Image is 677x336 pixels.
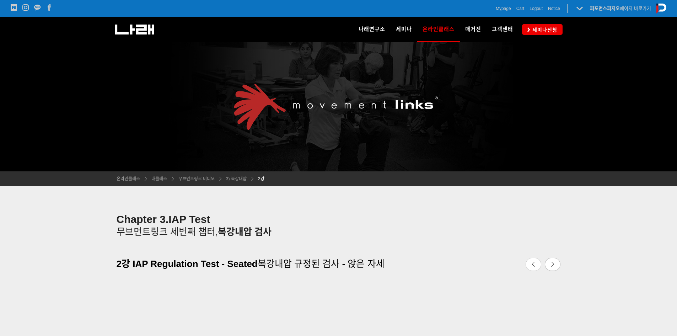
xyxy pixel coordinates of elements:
span: 온라인클래스 [423,23,455,35]
strong: 퍼포먼스피지오 [590,6,620,11]
span: 내클래스 [151,176,167,181]
a: Mypage [496,5,511,12]
span: 3) 복강내압 [226,176,247,181]
span: 고객센터 [492,26,513,32]
span: 세미나신청 [530,26,557,33]
strong: 복강내압 검사 [218,226,272,237]
strong: Chapter 3. [117,213,169,225]
span: 무브먼트링크 세번째 챕터, [117,226,272,237]
a: Cart [516,5,525,12]
a: 2강 IAP Regulation Test - Seated복강내압 규정된 검사 - 앉은 자세 [117,254,485,273]
a: Notice [548,5,560,12]
a: 세미나신청 [522,24,563,34]
a: 세미나 [391,17,417,42]
a: Logout [530,5,543,12]
a: 3) 복강내압 [222,175,247,182]
a: 내클래스 [148,175,167,182]
span: 세미나 [396,26,412,32]
span: 무브먼트링크 비디오 [178,176,215,181]
a: 고객센터 [487,17,519,42]
span: 나래연구소 [359,26,385,32]
span: 온라인클래스 [117,176,140,181]
span: 2강 [258,176,264,181]
a: 무브먼트링크 비디오 [175,175,215,182]
span: 2강 IAP Regulation Test - Seated [117,258,258,269]
a: 온라인클래스 [417,17,460,42]
strong: IAP Test [168,213,210,225]
a: 퍼포먼스피지오페이지 바로가기 [590,6,651,11]
a: 매거진 [460,17,487,42]
span: 복강내압 규정된 검사 - 앉은 자세 [258,258,385,269]
span: 매거진 [465,26,481,32]
a: 2강 [254,175,264,182]
a: 나래연구소 [353,17,391,42]
a: 온라인클래스 [117,175,140,182]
